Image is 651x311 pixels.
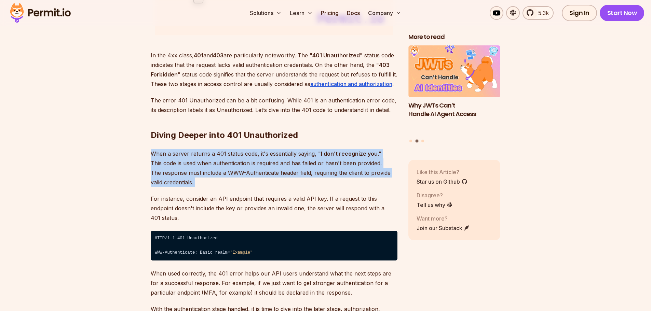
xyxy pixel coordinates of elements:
[421,139,424,142] button: Go to slide 3
[287,6,315,20] button: Learn
[230,250,253,255] span: "Example"
[408,45,501,143] div: Posts
[321,150,378,157] strong: I don’t recognize you
[365,6,404,20] button: Company
[562,5,597,21] a: Sign In
[523,6,554,20] a: 5.3k
[312,52,360,59] strong: 401 Unauthorized
[344,6,363,20] a: Docs
[417,214,470,222] p: Want more?
[194,52,203,59] strong: 401
[151,96,397,115] p: The error 401 Unauthorized can be a bit confusing. While 401 is an authentication error code, its...
[310,81,392,87] a: authentication and authorization
[151,149,397,187] p: When a server returns a 401 status code, it's essentially saying, " ." This code is used when aut...
[415,139,418,142] button: Go to slide 2
[417,200,453,209] a: Tell us why
[417,191,453,199] p: Disagree?
[7,1,74,25] img: Permit logo
[600,5,645,21] a: Start Now
[151,269,397,297] p: When used correctly, the 401 error helps our API users understand what the next steps are for a s...
[417,168,467,176] p: Like this Article?
[151,51,397,89] p: In the 4xx class, and are particularly noteworthy. The " " status code indicates that the request...
[408,101,501,118] h3: Why JWTs Can’t Handle AI Agent Access
[151,231,397,261] code: HTTP/1.1 401 Unauthorized ⁠ WWW-Authenticate: Basic realm=
[318,6,341,20] a: Pricing
[408,45,501,97] img: Why JWTs Can’t Handle AI Agent Access
[408,33,501,41] h2: More to read
[213,52,223,59] strong: 403
[151,102,397,141] h2: Diving Deeper into 401 Unauthorized
[417,224,470,232] a: Join our Substack
[247,6,284,20] button: Solutions
[417,177,467,185] a: Star us on Github
[151,61,390,78] strong: 403 Forbidden
[409,139,412,142] button: Go to slide 1
[534,9,549,17] span: 5.3k
[408,45,501,135] li: 2 of 3
[151,194,397,223] p: For instance, consider an API endpoint that requires a valid API key. If a request to this endpoi...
